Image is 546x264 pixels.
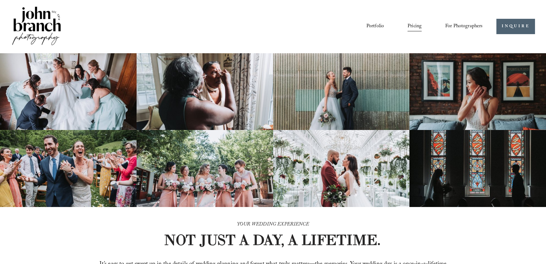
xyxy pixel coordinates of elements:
[164,231,381,249] strong: NOT JUST A DAY, A LIFETIME.
[273,53,410,130] img: A bride and groom standing together, laughing, with the bride holding a bouquet in front of a cor...
[409,53,546,130] img: Bride adjusting earring in front of framed posters on a brick wall.
[445,22,483,31] span: For Photographers
[496,19,535,34] a: INQUIRE
[408,21,422,32] a: Pricing
[137,53,273,130] img: Woman applying makeup to another woman near a window with floral curtains and autumn flowers.
[409,130,546,207] img: Silhouettes of a bride and groom facing each other in a church, with colorful stained glass windo...
[237,220,309,229] em: YOUR WEDDING EXPERIENCE
[11,5,62,48] img: John Branch IV Photography
[366,21,384,32] a: Portfolio
[273,130,410,207] img: Bride and groom standing in an elegant greenhouse with chandeliers and lush greenery.
[445,21,483,32] a: folder dropdown
[137,130,273,207] img: A bride and four bridesmaids in pink dresses, holding bouquets with pink and white flowers, smili...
